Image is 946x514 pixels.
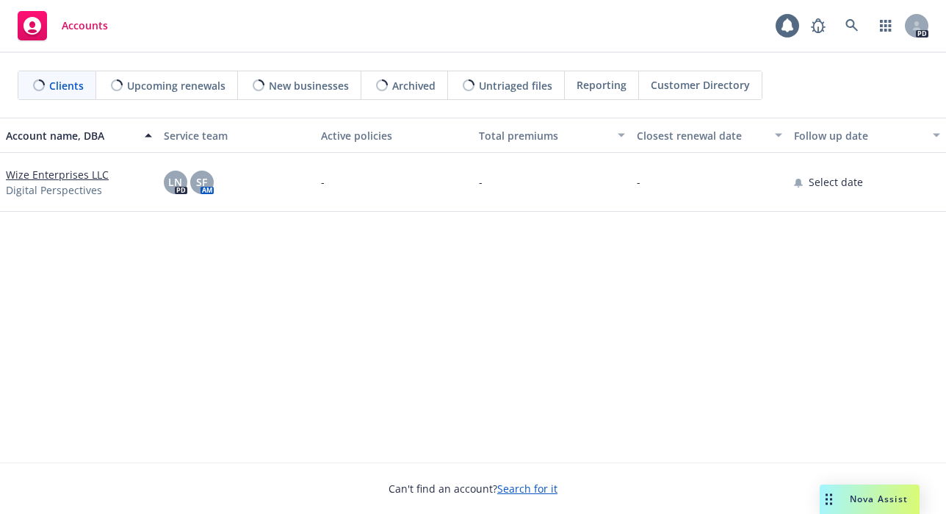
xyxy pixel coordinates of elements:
span: Accounts [62,20,108,32]
span: SF [196,174,207,190]
span: Reporting [577,77,627,93]
span: Digital Perspectives [6,182,102,198]
span: LN [168,174,182,190]
a: Search for it [497,482,557,496]
button: Nova Assist [820,485,920,514]
div: Active policies [321,128,467,143]
a: Wize Enterprises LLC [6,167,109,182]
a: Report a Bug [804,11,833,40]
span: Select date [809,174,863,190]
div: Closest renewal date [637,128,767,143]
span: Nova Assist [850,493,908,505]
span: Untriaged files [479,78,552,93]
span: - [321,174,325,190]
span: Clients [49,78,84,93]
span: Customer Directory [651,77,750,93]
button: Follow up date [788,118,946,153]
a: Switch app [871,11,900,40]
span: Can't find an account? [389,481,557,496]
span: Upcoming renewals [127,78,225,93]
div: Drag to move [820,485,838,514]
button: Closest renewal date [631,118,789,153]
div: Account name, DBA [6,128,136,143]
button: Total premiums [473,118,631,153]
span: - [479,174,483,190]
button: Service team [158,118,316,153]
a: Accounts [12,5,114,46]
div: Service team [164,128,310,143]
span: Archived [392,78,436,93]
div: Total premiums [479,128,609,143]
span: - [637,174,640,190]
a: Search [837,11,867,40]
span: New businesses [269,78,349,93]
div: Follow up date [794,128,924,143]
button: Active policies [315,118,473,153]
